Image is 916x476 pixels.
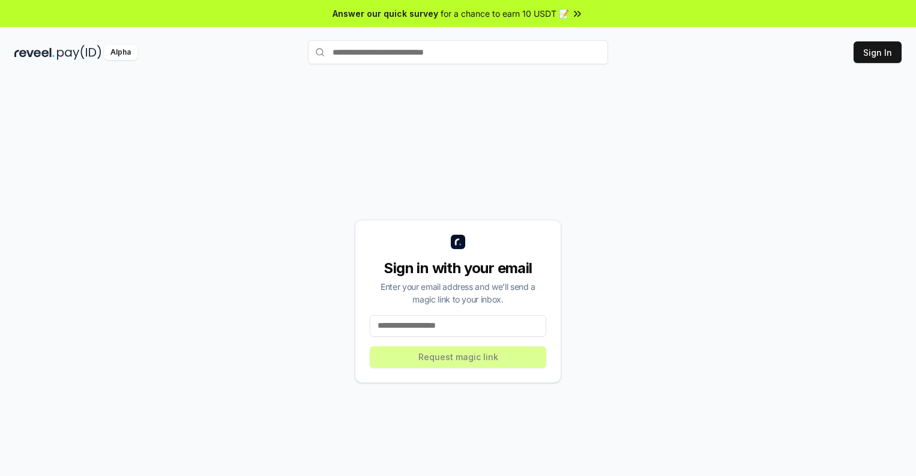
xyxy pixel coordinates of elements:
[370,280,546,306] div: Enter your email address and we’ll send a magic link to your inbox.
[854,41,902,63] button: Sign In
[57,45,101,60] img: pay_id
[14,45,55,60] img: reveel_dark
[451,235,465,249] img: logo_small
[104,45,137,60] div: Alpha
[441,7,569,20] span: for a chance to earn 10 USDT 📝
[333,7,438,20] span: Answer our quick survey
[370,259,546,278] div: Sign in with your email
